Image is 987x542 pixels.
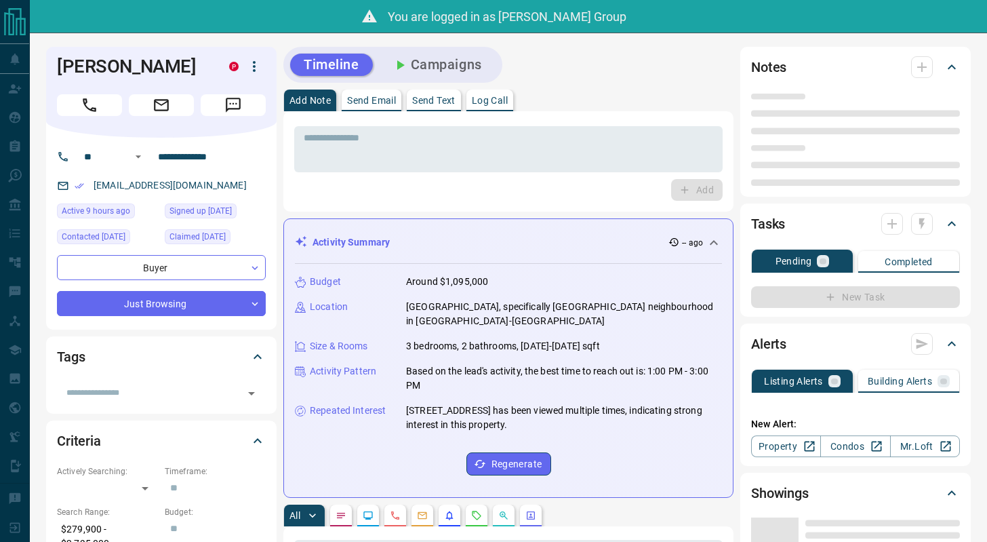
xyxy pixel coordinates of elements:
p: Pending [775,256,812,266]
svg: Opportunities [498,510,509,521]
h2: Tasks [751,213,785,235]
p: Building Alerts [868,376,932,386]
p: Send Email [347,96,396,105]
div: Activity Summary-- ago [295,230,722,255]
div: Alerts [751,328,960,360]
p: Actively Searching: [57,465,158,478]
div: Just Browsing [57,291,266,316]
div: Mon May 05 2025 [57,229,158,248]
p: Completed [885,257,933,267]
p: [STREET_ADDRESS] has been viewed multiple times, indicating strong interest in this property. [406,404,722,432]
button: Open [130,149,146,165]
svg: Lead Browsing Activity [363,510,374,521]
p: Size & Rooms [310,339,368,353]
p: Activity Pattern [310,364,376,379]
a: Property [751,435,821,457]
div: Buyer [57,255,266,280]
svg: Notes [336,510,346,521]
div: Tags [57,341,266,373]
div: Showings [751,477,960,509]
span: Message [201,94,266,116]
svg: Requests [471,510,482,521]
svg: Listing Alerts [444,510,455,521]
p: Repeated Interest [310,404,386,418]
h2: Alerts [751,333,786,355]
p: Log Call [472,96,508,105]
p: Send Text [412,96,456,105]
span: Signed up [DATE] [169,204,232,218]
div: Tue Oct 06 2020 [165,204,266,222]
svg: Email Verified [75,181,84,191]
p: Timeframe: [165,465,266,478]
p: Location [310,300,348,314]
span: Email [129,94,194,116]
p: Activity Summary [313,235,390,250]
h2: Showings [751,482,809,504]
p: Budget [310,275,341,289]
p: Budget: [165,506,266,518]
span: Contacted [DATE] [62,230,125,244]
a: Mr.Loft [890,435,960,457]
h2: Tags [57,346,85,368]
svg: Agent Actions [525,510,536,521]
button: Timeline [290,54,373,76]
div: Notes [751,51,960,83]
span: Active 9 hours ago [62,204,130,218]
p: [GEOGRAPHIC_DATA], specifically [GEOGRAPHIC_DATA] neighbourhood in [GEOGRAPHIC_DATA]-[GEOGRAPHIC_... [406,300,722,328]
h2: Criteria [57,430,101,452]
p: Add Note [289,96,331,105]
h1: [PERSON_NAME] [57,56,209,77]
svg: Emails [417,510,428,521]
div: Tasks [751,208,960,240]
div: property.ca [229,62,239,71]
h2: Notes [751,56,786,78]
button: Open [242,384,261,403]
p: All [289,511,300,520]
div: Criteria [57,425,266,457]
p: Based on the lead's activity, the best time to reach out is: 1:00 PM - 3:00 PM [406,364,722,393]
p: -- ago [682,237,703,249]
a: [EMAIL_ADDRESS][DOMAIN_NAME] [94,180,247,191]
svg: Calls [390,510,401,521]
button: Regenerate [466,452,551,476]
div: Mon May 05 2025 [165,229,266,248]
p: Around $1,095,000 [406,275,488,289]
button: Campaigns [378,54,496,76]
p: Listing Alerts [764,376,823,386]
p: New Alert: [751,417,960,431]
span: Call [57,94,122,116]
span: You are logged in as [PERSON_NAME] Group [388,9,626,24]
p: 3 bedrooms, 2 bathrooms, [DATE]-[DATE] sqft [406,339,600,353]
div: Wed Aug 13 2025 [57,204,158,222]
span: Claimed [DATE] [169,230,226,244]
p: Search Range: [57,506,158,518]
a: Condos [820,435,890,457]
